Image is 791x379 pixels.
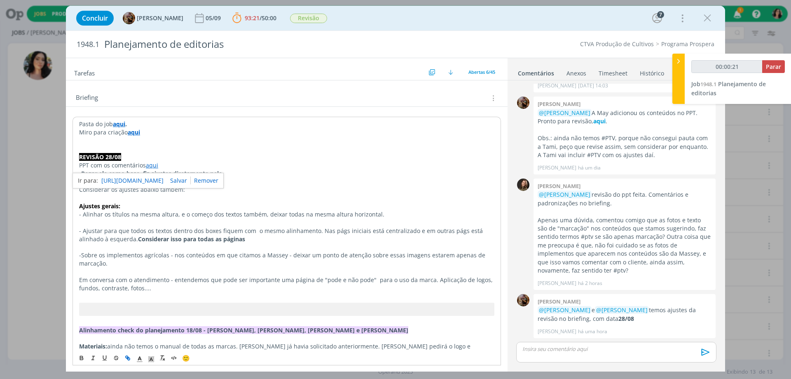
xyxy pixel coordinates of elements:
[578,328,607,335] span: há uma hora
[517,179,529,191] img: J
[578,164,601,172] span: há um dia
[138,235,245,243] strong: Considerar isso para todas as páginas
[539,306,590,314] span: @[PERSON_NAME]
[593,117,606,125] a: aqui
[448,70,453,75] img: arrow-down.svg
[79,169,224,177] strong: -Pegar ele como base, fiz ajustes diretamente nele.
[596,306,648,314] span: @[PERSON_NAME]
[661,40,714,48] a: Programa Prospera
[125,120,127,128] strong: .
[538,191,711,207] p: revisão do ppt feita. Comentários e padronizações no briefing.
[700,80,716,88] span: 1948.1
[182,354,190,362] span: 🙂
[79,251,494,268] p: -Sobre os implementos agrícolas - nos conteúdos em que citamos a Massey - deixar um ponto de aten...
[79,202,120,210] strong: Ajustes gerais:
[538,216,711,275] p: Apenas uma dúvida, comentou comigo que as fotos e texto são de "marcação" nos conteúdos que stamo...
[538,82,576,89] p: [PERSON_NAME]
[260,14,262,22] span: /
[598,66,628,78] a: Timesheet
[79,326,408,334] strong: Alinhamento check do planejamento 18/08 - [PERSON_NAME], [PERSON_NAME], [PERSON_NAME] e [PERSON_N...
[538,109,711,126] p: A May adicionou os conteúdos no PPT. Pronto para revisão, .
[762,60,785,73] button: Parar
[123,12,135,24] img: A
[538,328,576,335] p: [PERSON_NAME]
[79,186,494,194] p: Considerar os ajustes abaixo também:
[79,342,494,359] p: ainda não temos o manual de todas as marcas. [PERSON_NAME] já havia solicitado anteriormente. [PE...
[517,97,529,109] img: A
[137,15,183,21] span: [PERSON_NAME]
[539,191,590,198] span: @[PERSON_NAME]
[578,280,602,287] span: há 2 horas
[657,11,664,18] div: 7
[128,128,140,136] a: aqui
[79,120,494,128] p: Pasta do job
[766,63,781,71] span: Parar
[146,161,158,169] a: aqui
[580,40,654,48] a: CTVA Produção de Cultivos
[538,306,711,323] p: e temos ajustes da revisão no briefing, com data
[74,67,95,77] span: Tarefas
[82,15,108,21] span: Concluir
[618,315,634,323] strong: 28/08
[76,93,98,104] span: Briefing
[538,182,580,190] b: [PERSON_NAME]
[101,175,164,186] a: [URL][DOMAIN_NAME]
[79,153,121,161] strong: REVISÃO 28/08
[79,161,494,169] p: PPT com os comentários
[566,69,586,78] div: Anexos
[517,294,529,306] img: A
[245,14,260,22] span: 93:21
[79,227,494,243] p: - Ajustar para que todos os textos dentro dos boxes fiquem com o mesmo alinhamento. Nas págs inic...
[290,14,327,23] span: Revisão
[101,34,445,54] div: Planejamento de editorias
[79,210,494,219] p: - Alinhar os títulos na mesma altura, e o começo dos textos também, deixar todas na mesma altura ...
[290,13,328,24] button: Revisão
[79,342,107,350] strong: Materiais:
[691,80,766,97] a: Job1948.1Planejamento de editorias
[639,66,665,78] a: Histórico
[538,280,576,287] p: [PERSON_NAME]
[651,12,664,25] button: 7
[578,82,608,89] span: [DATE] 14:03
[539,109,590,117] span: @[PERSON_NAME]
[230,12,278,25] button: 93:21/50:00
[538,100,580,108] b: [PERSON_NAME]
[538,298,580,305] b: [PERSON_NAME]
[468,69,495,75] span: Abertas 6/45
[113,120,125,128] a: aqui
[180,353,192,363] button: 🙂
[79,128,494,137] p: Miro para criação
[77,40,99,49] span: 1948.1
[206,15,222,21] div: 05/09
[145,353,157,363] span: Cor de Fundo
[76,11,114,26] button: Concluir
[66,6,725,372] div: dialog
[79,276,494,292] p: Em conversa com o atendimento - entendemos que pode ser importante uma página de "pode e não pode...
[691,80,766,97] span: Planejamento de editorias
[262,14,276,22] span: 50:00
[538,134,711,159] p: Obs.: ainda não temos #PTV, porque não consegui pauta com a Tami, peço que revise assim, sem cons...
[517,66,555,78] a: Comentários
[134,353,145,363] span: Cor do Texto
[538,164,576,172] p: [PERSON_NAME]
[123,12,183,24] button: A[PERSON_NAME]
